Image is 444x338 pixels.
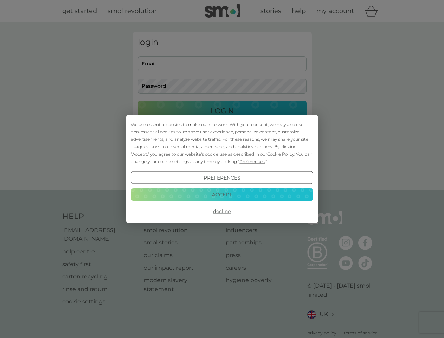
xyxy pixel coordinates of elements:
[131,171,313,184] button: Preferences
[126,115,318,223] div: Cookie Consent Prompt
[131,121,313,165] div: We use essential cookies to make our site work. With your consent, we may also use non-essential ...
[239,159,265,164] span: Preferences
[267,151,294,157] span: Cookie Policy
[131,188,313,201] button: Accept
[131,205,313,218] button: Decline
